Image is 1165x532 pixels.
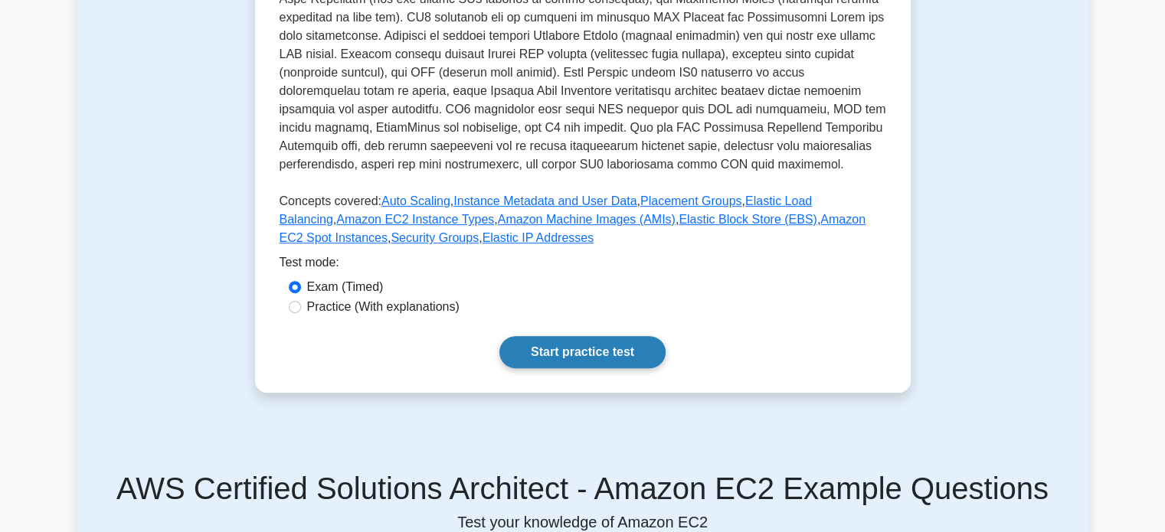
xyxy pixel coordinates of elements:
a: Start practice test [499,336,666,368]
a: Security Groups [391,231,479,244]
a: Instance Metadata and User Data [453,194,636,207]
a: Placement Groups [640,194,742,207]
div: Test mode: [280,253,886,278]
a: Amazon EC2 Instance Types [336,213,494,226]
a: Elastic Block Store (EBS) [679,213,817,226]
p: Test your knowledge of Amazon EC2 [96,513,1070,531]
a: Amazon Machine Images (AMIs) [498,213,676,226]
label: Exam (Timed) [307,278,384,296]
label: Practice (With explanations) [307,298,460,316]
h5: AWS Certified Solutions Architect - Amazon EC2 Example Questions [96,470,1070,507]
a: Elastic IP Addresses [483,231,594,244]
p: Concepts covered: , , , , , , , , , [280,192,886,253]
a: Auto Scaling [381,194,450,207]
